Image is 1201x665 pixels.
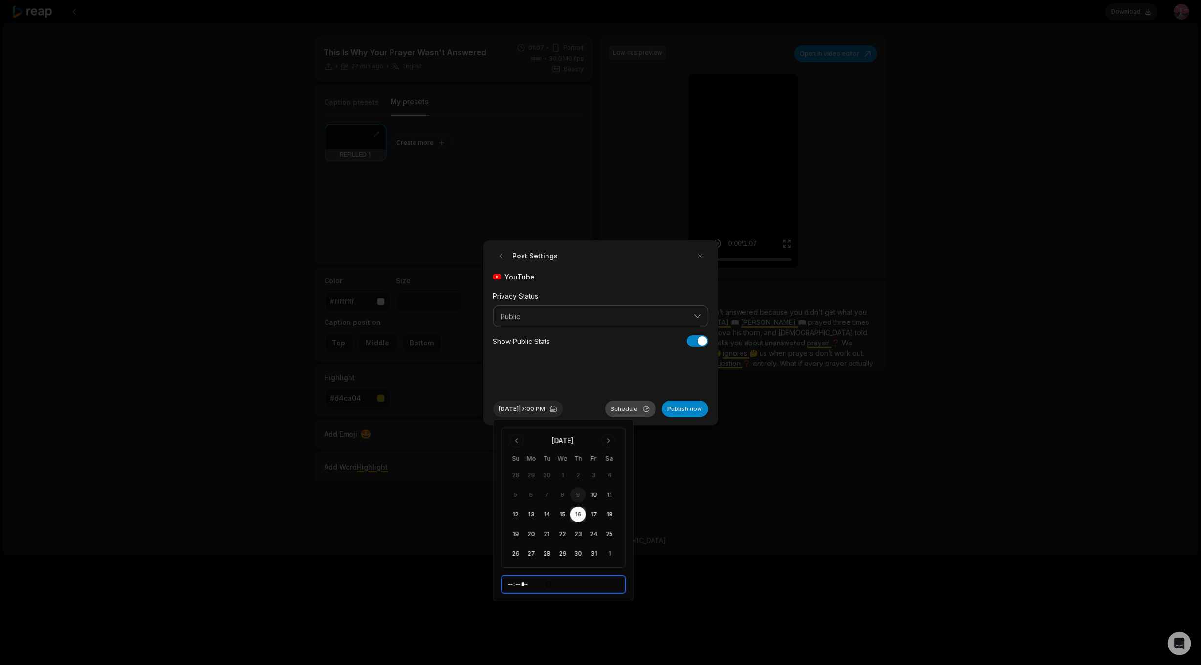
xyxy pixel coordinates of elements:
button: 23 [570,526,586,542]
button: 19 [508,526,524,542]
button: 26 [508,546,524,561]
span: Public [501,312,687,321]
button: 10 [586,487,602,503]
th: Thursday [570,453,586,464]
button: 15 [555,507,570,522]
label: Privacy Status [493,292,539,300]
button: 28 [539,546,555,561]
th: Tuesday [539,453,555,464]
th: Friday [586,453,602,464]
button: 27 [524,546,539,561]
button: 11 [602,487,617,503]
button: Go to next month [602,434,615,448]
button: 31 [586,546,602,561]
button: Publish now [662,401,708,417]
button: 12 [508,507,524,522]
button: 29 [555,546,570,561]
button: 30 [570,546,586,561]
h2: Post Settings [493,248,558,264]
button: Go to previous month [510,434,524,448]
button: 25 [602,526,617,542]
button: 1 [602,546,617,561]
div: Show Public Stats [493,336,550,346]
button: Public [493,305,708,328]
th: Monday [524,453,539,464]
button: 18 [602,507,617,522]
span: YouTube [505,272,535,282]
button: 21 [539,526,555,542]
button: 16 [570,507,586,522]
button: Schedule [605,401,656,417]
button: 24 [586,526,602,542]
th: Saturday [602,453,617,464]
button: 13 [524,507,539,522]
th: Sunday [508,453,524,464]
button: 20 [524,526,539,542]
button: [DATE]|7:00 PM [493,401,563,417]
button: 22 [555,526,570,542]
button: 14 [539,507,555,522]
button: 17 [586,507,602,522]
th: Wednesday [555,453,570,464]
div: [DATE] [551,436,573,446]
